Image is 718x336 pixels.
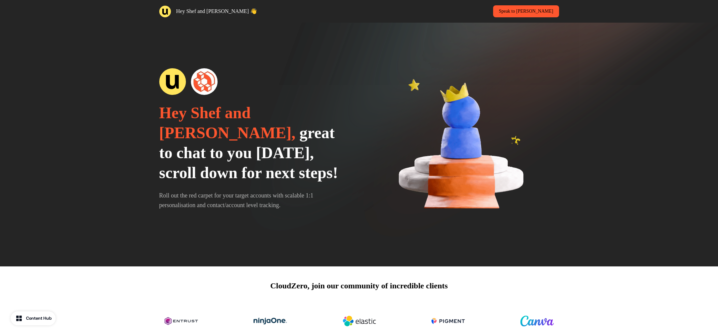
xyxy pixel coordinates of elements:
span: Hey Shef and [PERSON_NAME], [159,104,296,142]
button: Content Hub [11,311,56,325]
p: Hey Shef and [PERSON_NAME] 👋 [176,7,257,15]
span: great to chat to you [DATE], scroll down for next steps! [159,124,338,181]
div: Content Hub [26,315,52,322]
a: Speak to [PERSON_NAME] [493,5,559,17]
p: CloudZero, join our community of incredible clients [270,280,448,292]
span: Roll out the red carpet for your target accounts with scalable 1:1 personalisation and contact/ac... [159,192,314,208]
